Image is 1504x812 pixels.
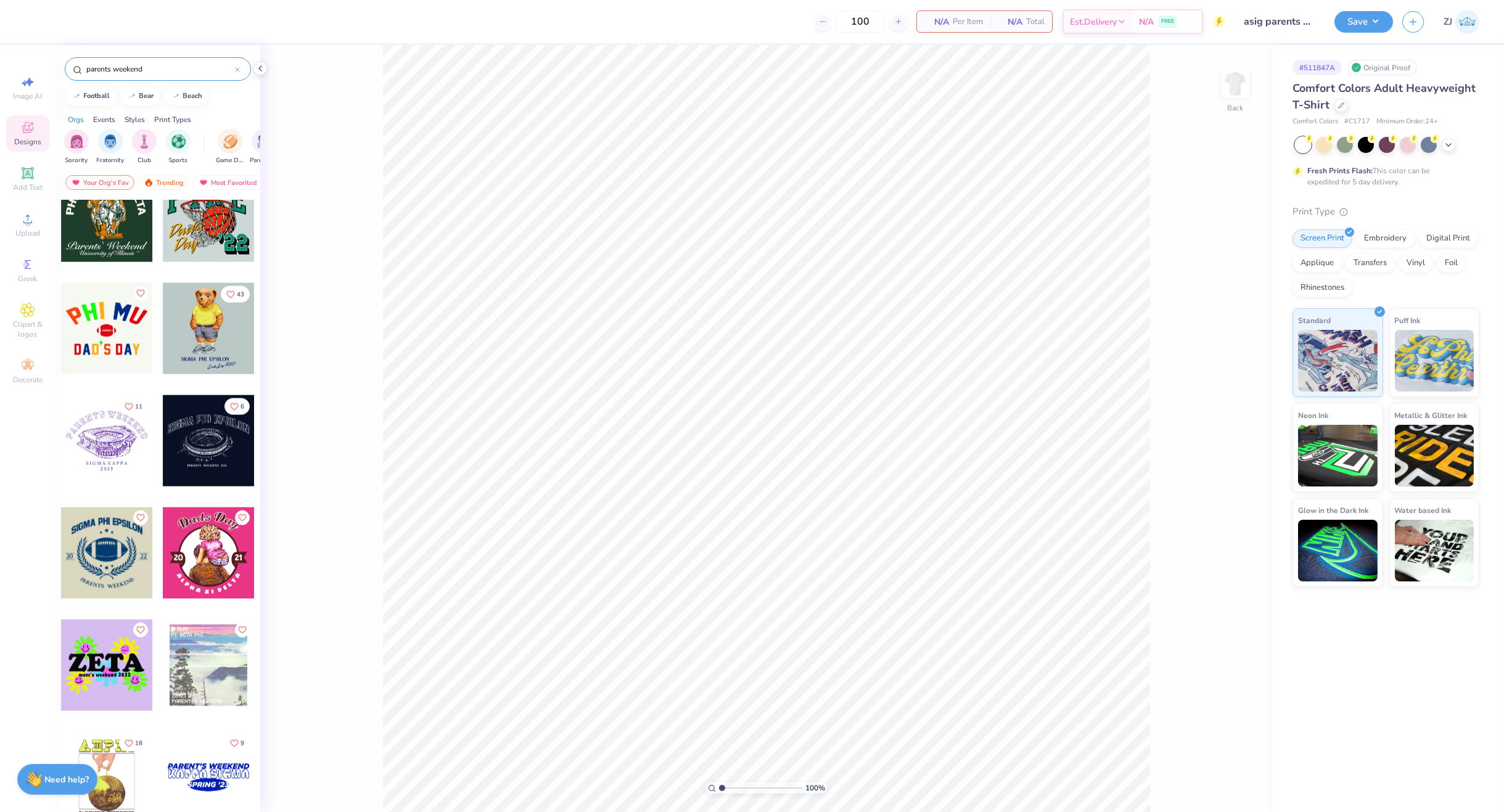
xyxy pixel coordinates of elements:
span: ZJ [1444,15,1452,29]
div: Print Types [154,114,191,125]
span: 18 [135,740,142,747]
a: ZJ [1444,10,1479,34]
div: Transfers [1346,254,1395,273]
span: 43 [237,292,244,298]
img: Sorority Image [70,134,84,149]
span: Total [1026,15,1045,28]
img: trend_line.gif [127,92,137,100]
button: Like [133,286,148,301]
img: Puff Ink [1395,330,1474,392]
button: filter button [250,129,278,165]
img: Zhor Junavee Antocan [1455,10,1479,34]
div: filter for Parent's Weekend [250,129,278,165]
div: Vinyl [1399,254,1433,273]
span: Neon Ink [1298,409,1328,422]
div: filter for Sports [166,129,191,165]
div: Orgs [68,114,84,125]
span: Parent's Weekend [250,156,278,165]
div: Rhinestones [1292,279,1352,297]
div: beach [183,92,203,99]
span: Image AI [14,91,43,101]
input: – – [836,10,884,33]
img: Water based Ink [1395,520,1474,581]
img: Back [1223,72,1247,96]
button: Like [224,398,250,415]
div: Original Proof [1348,60,1417,75]
img: Fraternity Image [104,134,117,149]
span: 11 [135,404,142,410]
button: Like [224,735,250,752]
div: filter for Club [132,129,157,165]
span: 6 [240,404,244,410]
div: Styles [125,114,145,125]
span: Comfort Colors Adult Heavyweight T-Shirt [1292,81,1476,112]
span: Clipart & logos [6,319,49,339]
button: Like [235,511,250,525]
button: Like [119,735,148,752]
span: Designs [14,137,41,147]
div: Screen Print [1292,229,1352,248]
img: Club Image [138,134,151,149]
button: filter button [216,129,244,165]
img: trend_line.gif [72,92,81,100]
span: Club [138,156,151,165]
span: Decorate [13,375,43,385]
img: most_fav.gif [71,178,81,187]
span: Est. Delivery [1070,15,1117,28]
button: Like [119,398,148,415]
button: filter button [132,129,157,165]
div: Back [1227,102,1243,113]
div: Trending [138,175,189,190]
span: FREE [1161,17,1174,26]
div: Embroidery [1356,229,1415,248]
span: Fraternity [97,156,125,165]
button: beach [164,87,208,105]
img: Metallic & Glitter Ink [1395,425,1474,486]
div: # 511847A [1292,60,1342,75]
div: filter for Game Day [216,129,244,165]
button: Like [235,623,250,638]
img: trending.gif [144,178,154,187]
strong: Fresh Prints Flash: [1307,166,1373,176]
span: Add Text [13,182,43,192]
span: Water based Ink [1395,504,1452,517]
img: Parent's Weekend Image [257,134,271,149]
button: filter button [166,129,191,165]
span: Sports [169,156,188,165]
div: bear [139,92,154,99]
img: Game Day Image [223,134,237,149]
img: Standard [1298,330,1378,392]
div: football [84,92,110,99]
div: This color can be expedited for 5 day delivery. [1307,165,1459,187]
div: Most Favorited [193,175,263,190]
div: Events [93,114,115,125]
button: football [65,87,116,105]
div: filter for Sorority [64,129,89,165]
span: 100 % [805,782,825,794]
span: 9 [240,740,244,747]
div: filter for Fraternity [97,129,125,165]
span: Puff Ink [1395,314,1421,327]
span: Glow in the Dark Ink [1298,504,1368,517]
span: Comfort Colors [1292,117,1338,127]
span: # C1717 [1344,117,1370,127]
button: Like [133,511,148,525]
span: N/A [998,15,1022,28]
div: Print Type [1292,205,1479,219]
span: N/A [1139,15,1154,28]
button: Save [1334,11,1393,33]
span: Greek [18,274,38,284]
button: filter button [97,129,125,165]
button: bear [120,87,160,105]
div: Digital Print [1418,229,1478,248]
img: trend_line.gif [171,92,181,100]
span: Upload [15,228,40,238]
img: Glow in the Dark Ink [1298,520,1378,581]
span: Sorority [65,156,88,165]
button: Like [221,286,250,303]
input: Try "Alpha" [85,63,235,75]
span: Per Item [953,15,983,28]
span: Minimum Order: 24 + [1376,117,1438,127]
input: Untitled Design [1235,9,1325,34]
span: Game Day [216,156,244,165]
